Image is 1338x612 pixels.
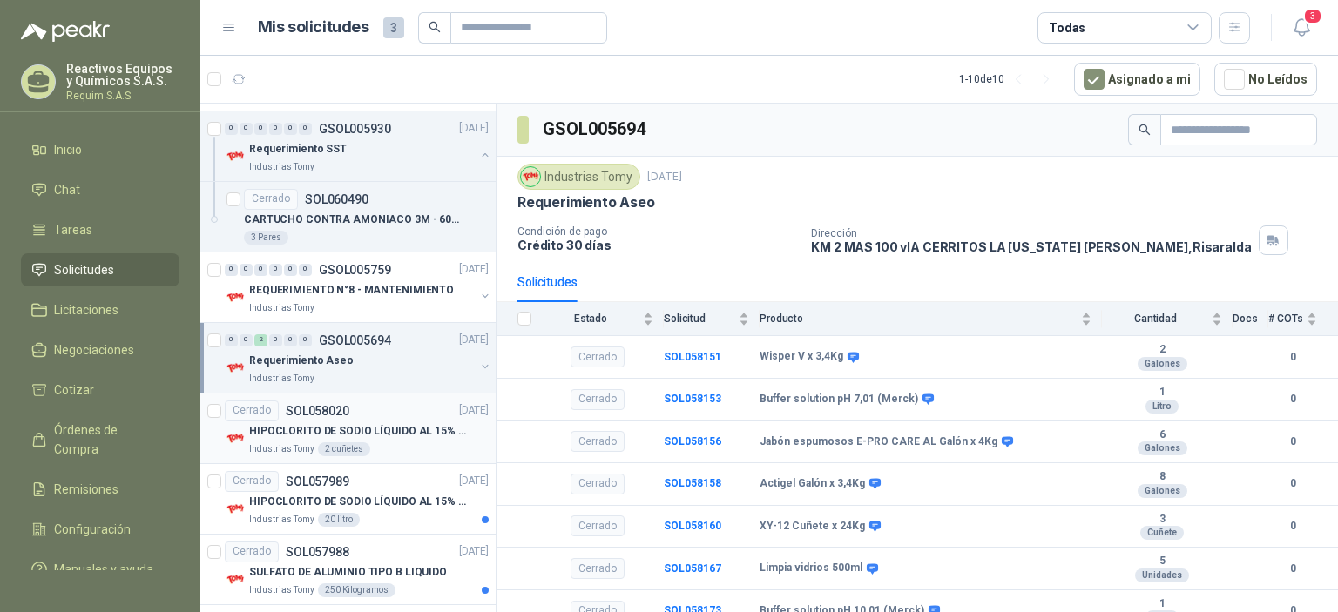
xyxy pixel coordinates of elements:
[254,123,267,135] div: 0
[299,334,312,346] div: 0
[459,120,489,137] p: [DATE]
[1214,63,1317,96] button: No Leídos
[1268,518,1317,535] b: 0
[240,123,253,135] div: 0
[543,116,648,143] h3: GSOL005694
[811,227,1251,239] p: Dirección
[225,264,238,276] div: 0
[249,423,466,440] p: HIPOCLORITO DE SODIO LÍQUIDO AL 15% CONT NETO 20L
[66,63,179,87] p: Reactivos Equipos y Químicos S.A.S.
[258,15,369,40] h1: Mis solicitudes
[21,513,179,546] a: Configuración
[1138,441,1187,455] div: Galones
[459,473,489,489] p: [DATE]
[54,420,163,459] span: Órdenes de Compra
[249,282,454,299] p: REQUERIMIENTO N°8 - MANTENIMIENTO
[571,558,625,579] div: Cerrado
[664,313,735,325] span: Solicitud
[200,393,496,464] a: CerradoSOL058020[DATE] Company LogoHIPOCLORITO DE SODIO LÍQUIDO AL 15% CONT NETO 20LIndustrias To...
[225,471,279,492] div: Cerrado
[517,164,640,190] div: Industrias Tomy
[225,428,246,449] img: Company Logo
[459,261,489,278] p: [DATE]
[299,123,312,135] div: 0
[54,180,80,199] span: Chat
[54,560,153,579] span: Manuales y ayuda
[66,91,179,101] p: Requim S.A.S.
[21,253,179,286] a: Solicitudes
[54,220,92,239] span: Tareas
[269,123,282,135] div: 0
[664,562,721,575] a: SOL058167
[269,264,282,276] div: 0
[1233,302,1268,336] th: Docs
[225,541,279,562] div: Cerrado
[542,302,664,336] th: Estado
[225,123,238,135] div: 0
[240,334,253,346] div: 0
[664,302,760,336] th: Solicitud
[1139,124,1151,136] span: search
[284,123,297,135] div: 0
[1102,470,1222,484] b: 8
[459,332,489,348] p: [DATE]
[54,520,131,539] span: Configuración
[760,520,865,534] b: XY-12 Cuñete x 24Kg
[254,334,267,346] div: 2
[21,213,179,246] a: Tareas
[21,173,179,206] a: Chat
[225,400,279,421] div: Cerrado
[249,442,314,456] p: Industrias Tomy
[54,260,114,279] span: Solicitudes
[244,189,298,210] div: Cerrado
[429,21,441,33] span: search
[517,238,797,252] p: Crédito 30 días
[1268,434,1317,450] b: 0
[299,264,312,276] div: 0
[225,118,492,174] a: 0 0 0 0 0 0 GSOL005930[DATE] Company LogoRequerimiento SSTIndustrias Tomy
[664,520,721,532] a: SOL058160
[54,300,118,319] span: Licitaciones
[244,212,461,228] p: CARTUCHO CONTRA AMONIACO 3M - 6004
[1074,63,1200,96] button: Asignado a mi
[1102,555,1222,568] b: 5
[305,193,368,205] p: SOL060490
[21,133,179,166] a: Inicio
[244,231,288,245] div: 3 Pares
[1138,357,1187,371] div: Galones
[318,513,360,527] div: 20 litro
[383,17,404,38] span: 3
[760,477,865,491] b: Actigel Galón x 3,4Kg
[542,313,639,325] span: Estado
[517,225,797,238] p: Condición de pago
[1049,18,1085,37] div: Todas
[959,65,1060,93] div: 1 - 10 de 10
[664,351,721,363] b: SOL058151
[1140,526,1184,540] div: Cuñete
[54,380,94,400] span: Cotizar
[318,583,395,597] div: 250 Kilogramos
[249,372,314,386] p: Industrias Tomy
[21,333,179,367] a: Negociaciones
[664,477,721,489] a: SOL058158
[21,373,179,407] a: Cotizar
[517,272,578,292] div: Solicitudes
[286,546,349,558] p: SOL057988
[249,564,447,581] p: SULFATO DE ALUMINIO TIPO B LIQUIDO
[1102,428,1222,442] b: 6
[286,405,349,417] p: SOL058020
[225,259,492,315] a: 0 0 0 0 0 0 GSOL005759[DATE] Company LogoREQUERIMIENTO N°8 - MANTENIMIENTOIndustrias Tomy
[664,435,721,447] b: SOL058156
[1268,475,1317,492] b: 0
[225,334,238,346] div: 0
[319,123,391,135] p: GSOL005930
[760,350,843,364] b: Wisper V x 3,4Kg
[1102,597,1222,611] b: 1
[1286,12,1317,44] button: 3
[760,562,862,575] b: Limpia vidrios 500ml
[647,169,682,185] p: [DATE]
[1268,302,1338,336] th: # COTs
[571,515,625,536] div: Cerrado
